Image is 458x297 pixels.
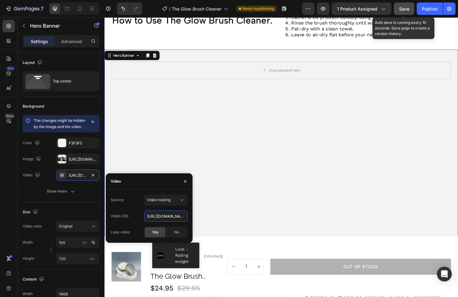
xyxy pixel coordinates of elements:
a: The Glow Brush Cleaner [48,267,125,279]
span: 1 product assigned [337,6,377,12]
input: E.g: https://gempages.net [144,211,188,222]
div: F3F3F3 [69,140,98,146]
span: The Glow Brush Cleaner [172,6,221,12]
span: The changes might be hidden by the image and the video. [34,118,85,129]
div: Undo/Redo [117,2,142,15]
button: decrement [129,255,142,271]
button: Save [394,2,414,15]
span: Save [399,6,409,11]
button: % [81,239,88,246]
div: Publish [422,6,438,12]
div: [URL][DOMAIN_NAME] [69,157,98,162]
p: 7 [41,5,43,12]
button: Show more [23,186,100,197]
div: [URL][DOMAIN_NAME] [69,173,87,178]
li: Pat-dry with a clean towel. [190,9,341,15]
div: Video ratio [23,224,42,229]
button: increment [156,255,169,271]
p: (reviews) [104,248,125,254]
input: px [56,253,100,264]
iframe: Design area [104,17,458,297]
span: Original [59,224,73,228]
button: 7 [2,2,46,15]
button: Publish [417,2,443,15]
button: 1 product assigned [332,2,391,15]
div: Content [23,275,45,284]
button: px [90,239,97,246]
label: Width [23,240,33,245]
button: Original [56,221,100,232]
div: Top center [53,74,91,88]
span: No [174,229,179,235]
div: Hero Banner [8,38,33,43]
p: Settings [31,38,48,45]
div: $29.95 [76,280,101,290]
div: Loop video [111,229,130,235]
div: Beta [5,113,15,118]
div: % [91,240,95,245]
div: Show more [47,188,76,194]
div: Size [23,208,39,216]
div: Video [111,179,121,184]
input: px% [56,237,100,248]
span: Yes [152,229,158,235]
button: Video hosting [144,194,188,206]
span: Video hosting [147,197,171,202]
div: $24.95 [48,280,73,290]
div: Source [111,197,123,203]
p: Hero Banner [30,22,83,29]
li: Rinse the brush thoroughly until water runs clear. [190,3,341,9]
div: Out of stock [251,259,288,266]
div: px [82,240,87,245]
div: Width [23,291,33,297]
input: quantity [142,255,156,271]
p: Advanced [61,38,82,45]
div: Video [23,171,41,180]
span: px [90,256,95,261]
div: Layout [23,59,43,67]
div: Background [23,104,44,109]
span: Need republishing [242,6,274,11]
span: / [169,6,171,12]
li: Leave to air-dry flat before your next glow session. [190,15,341,21]
div: Video URL [111,213,129,219]
div: 450 [6,66,15,71]
div: Drop element here [173,53,206,58]
button: Out of stock [175,254,365,271]
div: Color [23,139,41,147]
div: Open Intercom Messenger [437,267,452,281]
div: Image [23,155,42,163]
label: Height [23,256,34,261]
